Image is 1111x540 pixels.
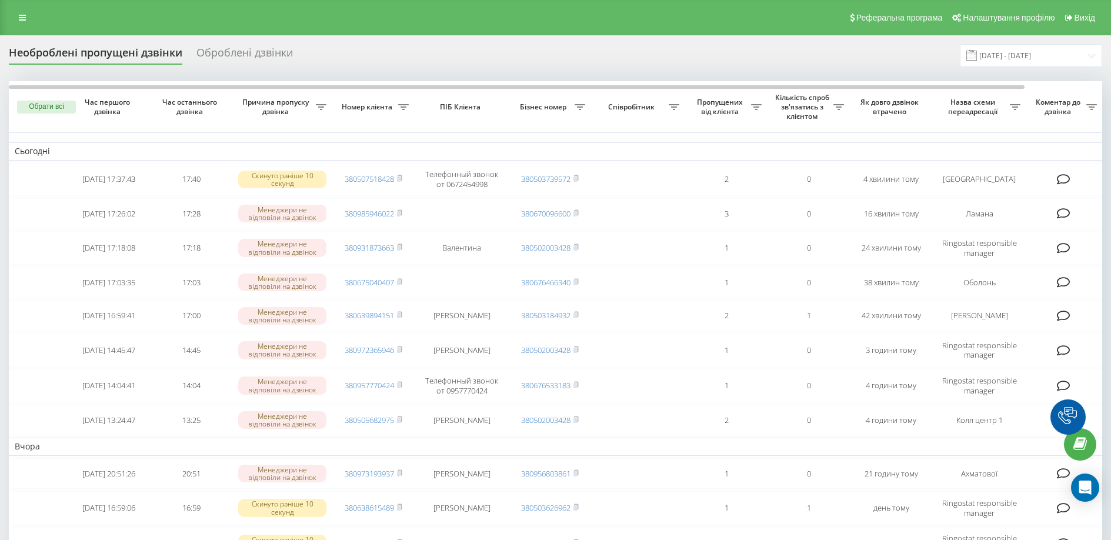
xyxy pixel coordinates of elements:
a: 380676533183 [521,380,570,391]
span: Реферальна програма [856,13,943,22]
div: Скинуто раніше 10 секунд [238,171,326,188]
td: 4 хвилини тому [850,163,932,196]
span: Пропущених від клієнта [691,98,751,116]
td: 4 години тому [850,369,932,402]
div: Менеджери не відповіли на дзвінок [238,465,326,482]
td: [PERSON_NAME] [415,491,509,524]
td: [DATE] 17:03:35 [68,267,150,298]
td: 17:00 [150,301,232,332]
td: день тому [850,491,932,524]
td: 3 [685,198,768,229]
a: 380956803861 [521,468,570,479]
a: 380503184932 [521,310,570,321]
td: 2 [685,405,768,436]
a: 380985946022 [345,208,394,219]
td: [PERSON_NAME] [415,405,509,436]
td: 17:18 [150,232,232,265]
div: Менеджери не відповіли на дзвінок [238,411,326,429]
a: 380670096600 [521,208,570,219]
td: 0 [768,198,850,229]
a: 380505682975 [345,415,394,425]
a: 380957770424 [345,380,394,391]
td: 24 хвилини тому [850,232,932,265]
span: Кількість спроб зв'язатись з клієнтом [773,93,833,121]
a: 380676466340 [521,277,570,288]
a: 380638615489 [345,502,394,513]
td: 38 хвилин тому [850,267,932,298]
span: Бізнес номер [515,102,575,112]
a: 380502003428 [521,242,570,253]
td: Ringostat responsible manager [932,232,1026,265]
td: 0 [768,334,850,366]
div: Менеджери не відповіли на дзвінок [238,307,326,325]
span: Час останнього дзвінка [159,98,223,116]
div: Менеджери не відповіли на дзвінок [238,205,326,222]
td: 16:59 [150,491,232,524]
td: [PERSON_NAME] [932,301,1026,332]
td: 20:51 [150,458,232,489]
td: 17:40 [150,163,232,196]
span: Назва схеми переадресації [938,98,1010,116]
a: 380503626962 [521,502,570,513]
td: Колл центр 1 [932,405,1026,436]
td: 16 хвилин тому [850,198,932,229]
span: Вихід [1075,13,1095,22]
a: 380972365946 [345,345,394,355]
td: 17:03 [150,267,232,298]
td: [DATE] 17:18:08 [68,232,150,265]
td: [DATE] 20:51:26 [68,458,150,489]
td: Валентина [415,232,509,265]
td: [GEOGRAPHIC_DATA] [932,163,1026,196]
button: Обрати всі [17,101,76,114]
span: Як довго дзвінок втрачено [859,98,923,116]
td: [DATE] 16:59:06 [68,491,150,524]
td: [DATE] 14:04:41 [68,369,150,402]
td: 2 [685,301,768,332]
td: 1 [685,491,768,524]
div: Оброблені дзвінки [196,46,293,65]
span: Номер клієнта [338,102,398,112]
td: [PERSON_NAME] [415,301,509,332]
span: ПІБ Клієнта [425,102,499,112]
td: Телефонный звонок от 0672454998 [415,163,509,196]
td: 0 [768,369,850,402]
td: 13:25 [150,405,232,436]
a: 380639894151 [345,310,394,321]
td: 4 години тому [850,405,932,436]
td: 3 години тому [850,334,932,366]
td: 0 [768,232,850,265]
td: 14:45 [150,334,232,366]
a: 380675040407 [345,277,394,288]
div: Менеджери не відповіли на дзвінок [238,341,326,359]
td: [DATE] 13:24:47 [68,405,150,436]
td: 0 [768,405,850,436]
td: 1 [768,301,850,332]
td: 1 [685,232,768,265]
td: 1 [685,458,768,489]
td: [DATE] 17:26:02 [68,198,150,229]
div: Скинуто раніше 10 секунд [238,499,326,516]
a: 380507518428 [345,174,394,184]
td: [PERSON_NAME] [415,334,509,366]
a: 380502003428 [521,345,570,355]
td: 2 [685,163,768,196]
div: Open Intercom Messenger [1071,474,1099,502]
td: 21 годину тому [850,458,932,489]
a: 380502003428 [521,415,570,425]
td: Ringostat responsible manager [932,334,1026,366]
td: Ringostat responsible manager [932,491,1026,524]
td: Телефонный звонок от 0957770424 [415,369,509,402]
td: Ringostat responsible manager [932,369,1026,402]
td: 0 [768,267,850,298]
span: Причина пропуску дзвінка [238,98,316,116]
td: 1 [685,369,768,402]
a: 380973193937 [345,468,394,479]
td: [PERSON_NAME] [415,458,509,489]
td: Ахматової [932,458,1026,489]
td: 1 [685,334,768,366]
td: [DATE] 14:45:47 [68,334,150,366]
td: 1 [685,267,768,298]
div: Менеджери не відповіли на дзвінок [238,274,326,291]
span: Коментар до дзвінка [1032,98,1086,116]
td: 42 хвилини тому [850,301,932,332]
